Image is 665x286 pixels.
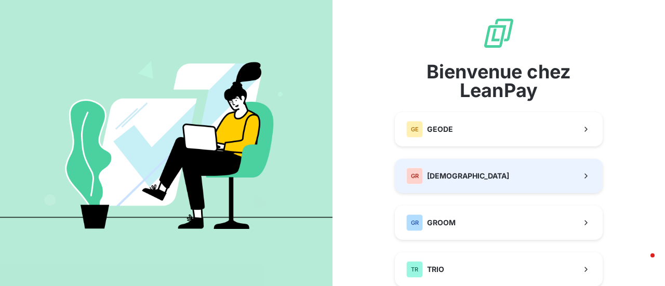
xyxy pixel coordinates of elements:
span: GROOM [427,217,456,228]
iframe: Intercom live chat [630,251,655,276]
span: [DEMOGRAPHIC_DATA] [427,171,509,181]
img: logo sigle [482,17,515,50]
span: TRIO [427,264,444,275]
button: GRGROOM [395,206,603,240]
div: GR [406,168,423,184]
span: Bienvenue chez LeanPay [395,62,603,100]
div: TR [406,261,423,278]
button: GR[DEMOGRAPHIC_DATA] [395,159,603,193]
span: GEODE [427,124,453,134]
div: GE [406,121,423,138]
button: GEGEODE [395,112,603,146]
div: GR [406,214,423,231]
